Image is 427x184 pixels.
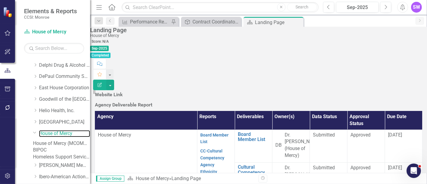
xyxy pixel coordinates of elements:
small: CCSI: Monroe [24,15,77,20]
span: Search [295,5,308,9]
a: Ibero-American Action League, Inc. [39,173,90,180]
span: Approved [350,165,371,170]
div: Landing Page [255,19,302,26]
img: ClearPoint Strategy [3,7,14,18]
div: Landing Page [171,176,201,181]
a: House of Mercy [24,29,84,35]
span: Submitted [313,132,335,138]
h3: Website Link [95,92,123,97]
a: [PERSON_NAME] Memorial Institute, Inc. [39,162,90,169]
a: Goodwill of the [GEOGRAPHIC_DATA] [39,96,90,103]
span: Approved [350,132,371,138]
input: Search ClearPoint... [122,2,319,13]
button: Search [287,3,317,11]
a: DePaul Community Services, lnc. [39,73,90,80]
div: DB [275,142,282,149]
span: Submitted [313,165,335,170]
a: Helio Health, Inc. [39,107,90,114]
td: Double-Click to Edit Right Click for Context Menu [235,130,272,162]
a: House of Mercy [136,176,169,181]
iframe: Intercom live chat [407,164,421,178]
input: Search Below... [24,43,84,54]
a: Board Member List [200,133,229,144]
span: Score: N/A [90,39,110,44]
div: Dr. [PERSON_NAME] (House of Mercy) [285,132,321,159]
span: Assign Group [96,176,124,182]
a: CC-Cultural Competency Agency Ethnicity Information [200,149,224,181]
div: Performance Report [130,18,170,26]
td: Double-Click to Edit [310,130,347,162]
a: East House Corporation [39,84,90,91]
div: Contract Coordinator Review [192,18,240,26]
td: Double-Click to Edit [272,130,310,162]
span: [DATE] [388,132,402,138]
a: BIPOC [33,147,90,154]
a: House of Mercy [39,130,90,137]
td: Double-Click to Edit [385,130,422,162]
a: Contract Coordinator Review [183,18,240,26]
button: Sep-2025 [336,2,379,13]
span: Sep-2025 [90,46,109,51]
span: Completed [90,53,111,58]
a: Performance Report [120,18,170,26]
div: Landing Page [90,27,424,33]
a: House of Mercy (MCOMH Internal) [33,140,90,147]
p: House of Mercy [98,132,194,139]
a: Delphi Drug & Alcohol Council [39,62,90,69]
a: Homeless Support Services [33,154,90,161]
a: [GEOGRAPHIC_DATA] [39,119,90,126]
h3: Agency Deliverable Report [95,102,152,108]
a: Board Member List [238,132,269,142]
div: House of Mercy [90,33,424,38]
span: Elements & Reports [24,8,77,15]
td: Double-Click to Edit [347,130,385,162]
button: SW [411,2,422,13]
div: » [127,175,254,182]
span: [DATE] [388,165,402,170]
div: Sep-2025 [338,4,377,11]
